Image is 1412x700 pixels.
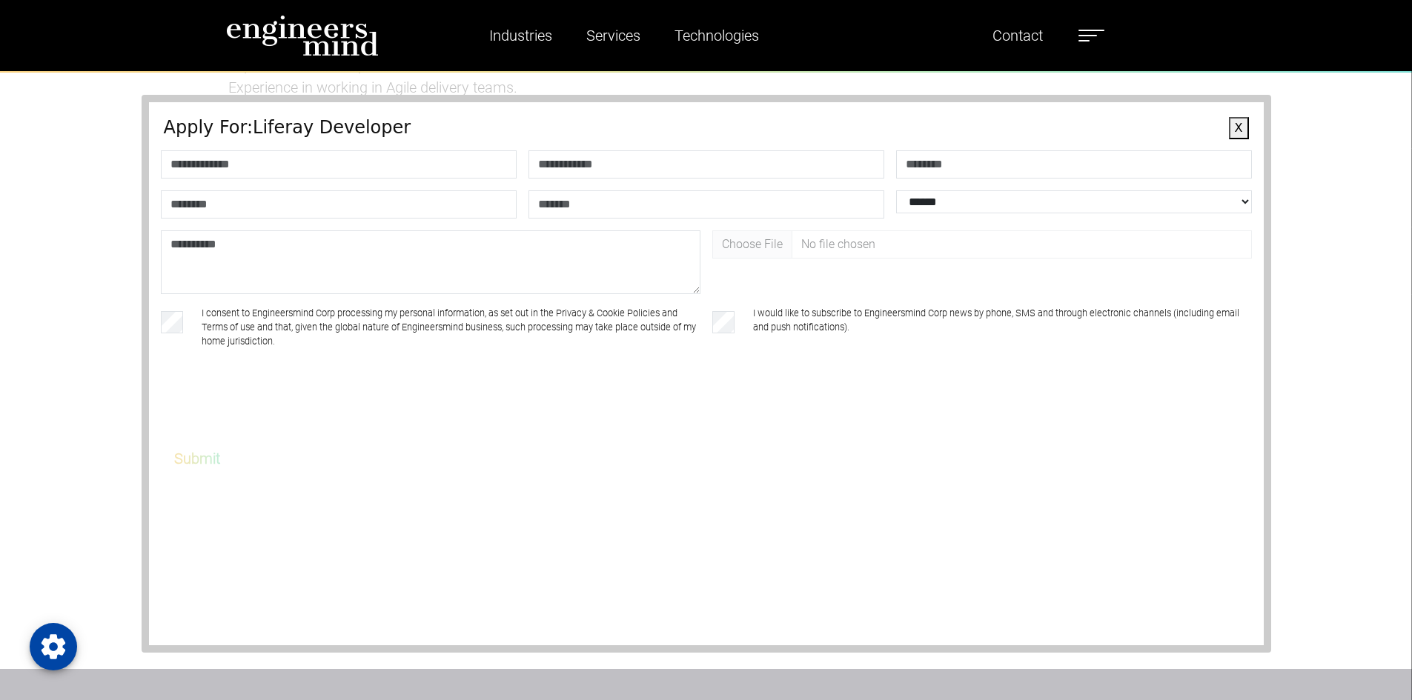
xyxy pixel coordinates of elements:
[164,117,1249,139] h4: Apply For: Liferay Developer
[483,19,558,53] a: Industries
[164,385,389,443] iframe: reCAPTCHA
[580,19,646,53] a: Services
[987,19,1049,53] a: Contact
[202,306,700,349] label: I consent to Engineersmind Corp processing my personal information, as set out in the Privacy & C...
[226,15,379,56] img: logo
[753,306,1252,349] label: I would like to subscribe to Engineersmind Corp news by phone, SMS and through electronic channel...
[669,19,765,53] a: Technologies
[1229,117,1249,139] button: X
